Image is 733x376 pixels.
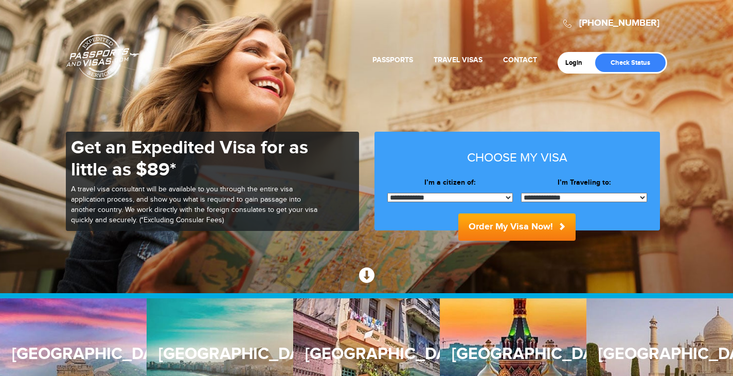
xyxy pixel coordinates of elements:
[158,345,282,363] h3: [GEOGRAPHIC_DATA]
[452,345,575,363] h3: [GEOGRAPHIC_DATA]
[387,177,513,188] label: I’m a citizen of:
[565,59,589,67] a: Login
[595,53,666,72] a: Check Status
[579,17,659,29] a: [PHONE_NUMBER]
[387,151,647,165] h3: Choose my visa
[521,177,647,188] label: I’m Traveling to:
[458,213,576,241] button: Order My Visa Now!
[71,137,318,181] h1: Get an Expedited Visa for as little as $89*
[12,345,135,363] h3: [GEOGRAPHIC_DATA]
[372,56,413,64] a: Passports
[71,185,318,226] p: A travel visa consultant will be available to you through the entire visa application process, an...
[598,345,722,363] h3: [GEOGRAPHIC_DATA]
[66,34,139,80] a: Passports & [DOMAIN_NAME]
[305,345,428,363] h3: [GEOGRAPHIC_DATA]
[503,56,537,64] a: Contact
[434,56,482,64] a: Travel Visas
